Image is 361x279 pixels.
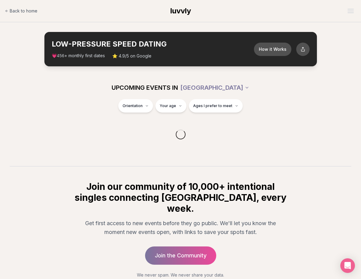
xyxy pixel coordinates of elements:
[57,54,64,58] span: 456
[193,103,232,108] span: Ages I prefer to meet
[112,83,178,92] span: UPCOMING EVENTS IN
[52,39,254,49] h2: LOW-PRESSURE SPEED DATING
[118,99,153,113] button: Orientation
[5,5,37,17] a: Back to home
[345,6,356,16] button: Open menu
[112,53,151,59] span: ⭐ 4.9/5 on Google
[254,43,291,56] button: How it Works
[123,103,143,108] span: Orientation
[170,6,191,15] span: luvvly
[145,246,216,265] a: Join the Community
[189,99,243,113] button: Ages I prefer to meet
[74,181,288,214] h2: Join our community of 10,000+ intentional singles connecting [GEOGRAPHIC_DATA], every week.
[52,53,105,59] span: 💗 + monthly first dates
[160,103,176,108] span: Your age
[78,219,283,237] p: Get first access to new events before they go public. We'll let you know the moment new events op...
[10,8,37,14] span: Back to home
[340,258,355,273] div: Open Intercom Messenger
[170,6,191,16] a: luvvly
[180,81,249,94] button: [GEOGRAPHIC_DATA]
[74,272,288,278] p: We never spam. We never share your data.
[155,99,186,113] button: Your age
